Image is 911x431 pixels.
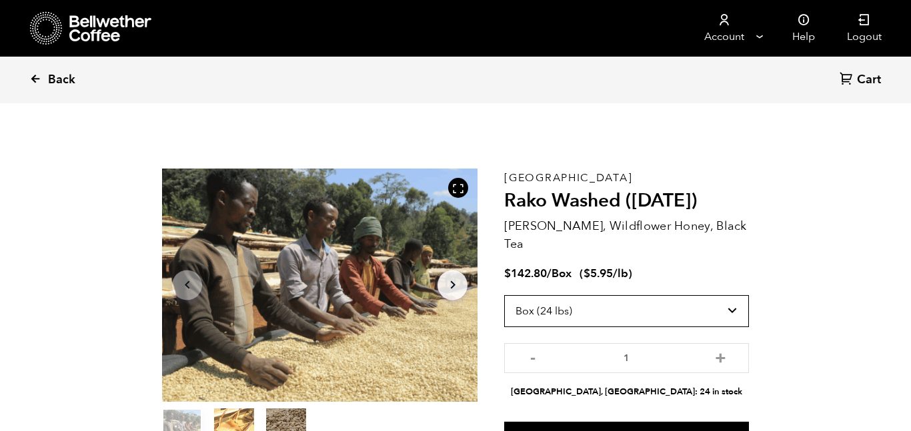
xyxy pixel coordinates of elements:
[712,350,729,363] button: +
[580,266,632,281] span: ( )
[48,72,75,88] span: Back
[840,71,884,89] a: Cart
[504,266,511,281] span: $
[504,217,749,253] p: [PERSON_NAME], Wildflower Honey, Black Tea
[613,266,628,281] span: /lb
[857,72,881,88] span: Cart
[584,266,613,281] bdi: 5.95
[547,266,552,281] span: /
[504,190,749,213] h2: Rako Washed ([DATE])
[524,350,541,363] button: -
[504,266,547,281] bdi: 142.80
[504,386,749,398] li: [GEOGRAPHIC_DATA], [GEOGRAPHIC_DATA]: 24 in stock
[552,266,572,281] span: Box
[584,266,590,281] span: $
